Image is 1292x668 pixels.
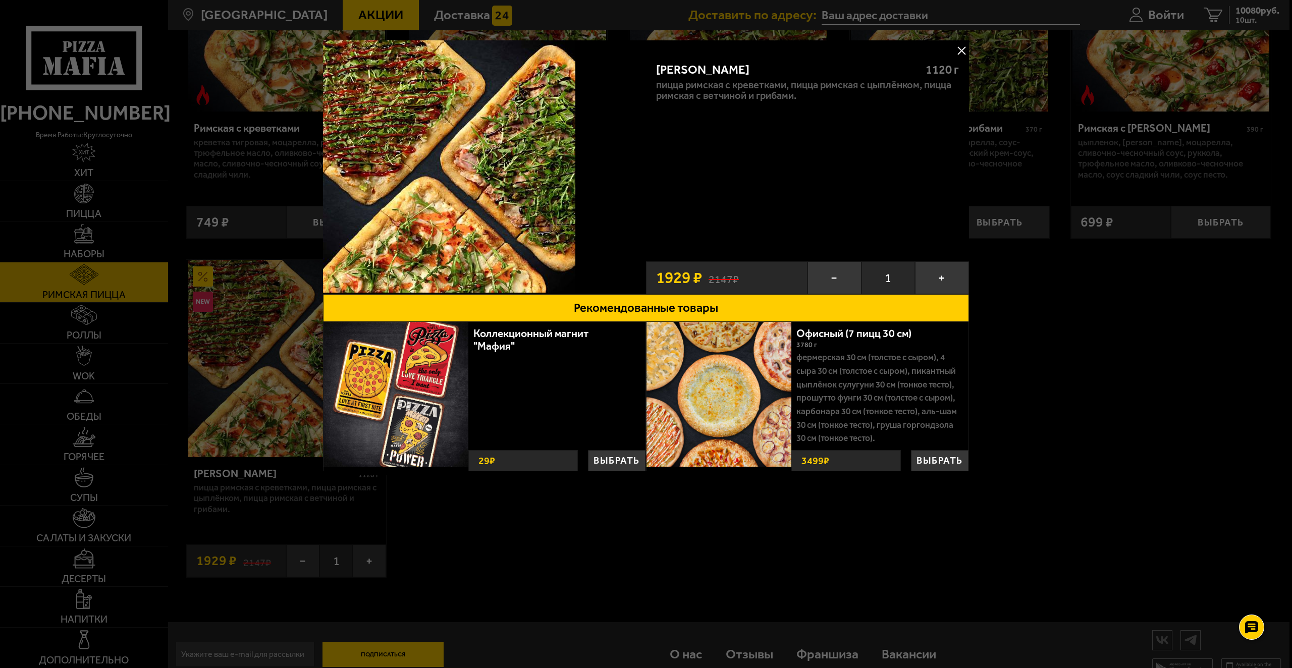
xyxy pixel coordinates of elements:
a: Коллекционный магнит "Мафия" [473,327,588,353]
span: 1929 ₽ [656,269,702,286]
p: Пицца Римская с креветками, Пицца Римская с цыплёнком, Пицца Римская с ветчиной и грибами. [656,80,959,101]
a: Офисный (7 пицц 30 см) [796,327,925,340]
div: [PERSON_NAME] [656,63,915,77]
span: 3780 г [796,341,817,349]
button: + [915,261,969,294]
button: − [807,261,862,294]
strong: 3499 ₽ [799,451,832,471]
img: Мама Миа [323,40,575,293]
a: Мама Миа [323,40,646,294]
p: Фермерская 30 см (толстое с сыром), 4 сыра 30 см (толстое с сыром), Пикантный цыплёнок сулугуни 3... [796,351,961,445]
strong: 29 ₽ [476,451,498,471]
button: Рекомендованные товары [323,294,969,322]
button: Выбрать [588,450,645,471]
span: 1 [862,261,916,294]
button: Выбрать [911,450,968,471]
span: 1120 г [926,63,959,77]
s: 2147 ₽ [709,270,739,285]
